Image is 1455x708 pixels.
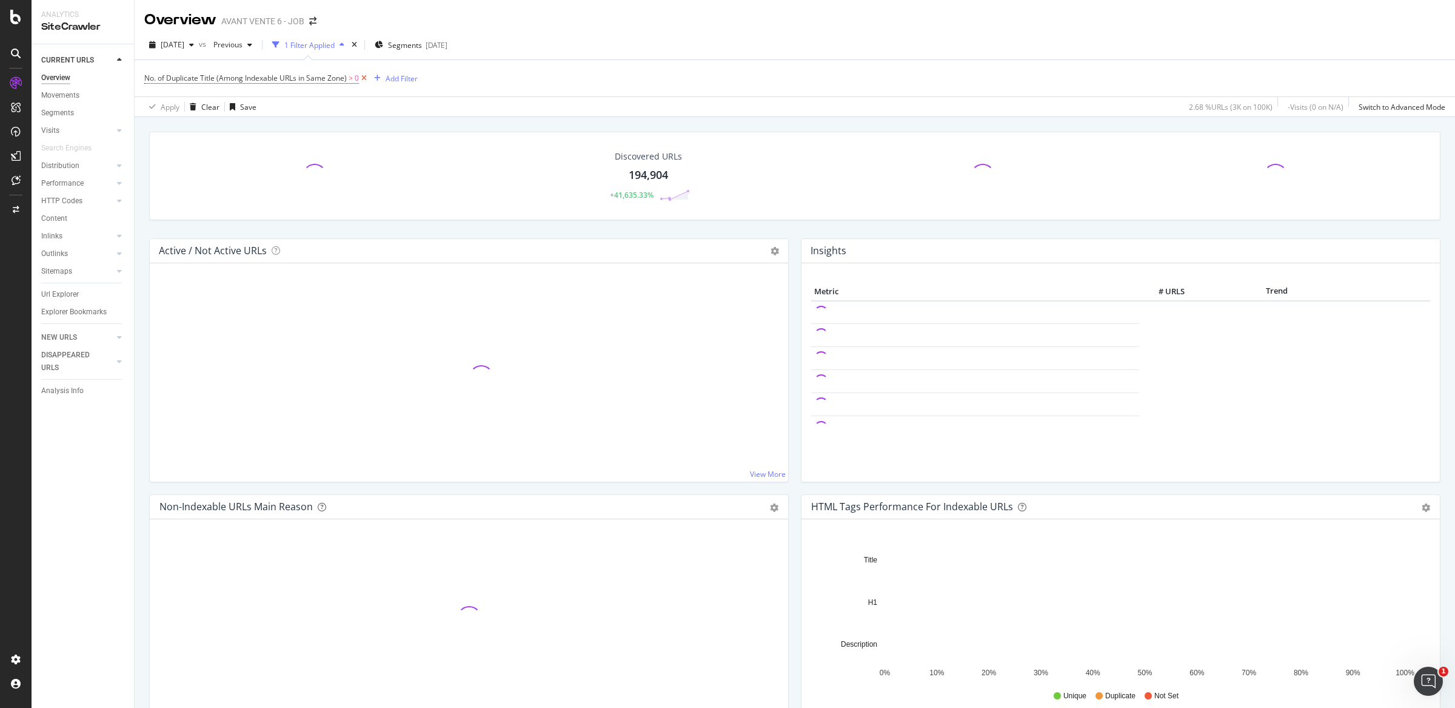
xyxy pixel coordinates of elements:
[349,39,360,51] div: times
[41,248,68,260] div: Outlinks
[41,72,125,84] a: Overview
[41,349,113,374] a: DISAPPEARED URLS
[41,331,77,344] div: NEW URLS
[929,669,944,677] text: 10%
[41,212,125,225] a: Content
[811,501,1013,513] div: HTML Tags Performance for Indexable URLs
[199,39,209,49] span: vs
[811,539,1424,679] svg: A chart.
[615,150,682,163] div: Discovered URLs
[770,504,778,512] div: gear
[370,35,452,55] button: Segments[DATE]
[880,669,891,677] text: 0%
[41,89,125,102] a: Movements
[1086,669,1100,677] text: 40%
[41,265,72,278] div: Sitemaps
[225,97,256,116] button: Save
[1154,691,1179,701] span: Not Set
[1422,504,1430,512] div: gear
[144,73,347,83] span: No. of Duplicate Title (Among Indexable URLs in Same Zone)
[771,247,779,255] i: Options
[1034,669,1048,677] text: 30%
[1354,97,1445,116] button: Switch to Advanced Mode
[41,54,113,67] a: CURRENT URLS
[1105,691,1136,701] span: Duplicate
[629,167,668,183] div: 194,904
[240,102,256,112] div: Save
[267,35,349,55] button: 1 Filter Applied
[41,265,113,278] a: Sitemaps
[41,177,113,190] a: Performance
[1063,691,1086,701] span: Unique
[41,212,67,225] div: Content
[41,107,74,120] div: Segments
[864,556,878,564] text: Title
[41,385,125,397] a: Analysis Info
[1188,283,1366,301] th: Trend
[750,469,786,479] a: View More
[41,160,113,172] a: Distribution
[41,124,59,137] div: Visits
[41,10,124,20] div: Analytics
[209,39,242,50] span: Previous
[309,17,316,25] div: arrow-right-arrow-left
[1359,102,1445,112] div: Switch to Advanced Mode
[811,243,846,259] h4: Insights
[1346,669,1360,677] text: 90%
[144,97,179,116] button: Apply
[349,73,353,83] span: >
[1137,669,1152,677] text: 50%
[41,331,113,344] a: NEW URLS
[1294,669,1308,677] text: 80%
[161,39,184,50] span: 2025 Sep. 8th
[41,107,125,120] a: Segments
[221,15,304,27] div: AVANT VENTE 6 - JOB
[41,288,125,301] a: Url Explorer
[1288,102,1343,112] div: - Visits ( 0 on N/A )
[388,40,422,50] span: Segments
[159,501,313,513] div: Non-Indexable URLs Main Reason
[41,54,94,67] div: CURRENT URLS
[1189,669,1204,677] text: 60%
[426,40,447,50] div: [DATE]
[386,73,418,84] div: Add Filter
[41,142,104,155] a: Search Engines
[201,102,219,112] div: Clear
[811,283,1139,301] th: Metric
[41,306,107,319] div: Explorer Bookmarks
[41,89,79,102] div: Movements
[185,97,219,116] button: Clear
[841,640,877,649] text: Description
[868,598,878,607] text: H1
[41,142,92,155] div: Search Engines
[159,243,267,259] h4: Active / Not Active URLs
[41,124,113,137] a: Visits
[369,71,418,86] button: Add Filter
[41,349,102,374] div: DISAPPEARED URLS
[610,190,654,200] div: +41,635.33%
[1396,669,1414,677] text: 100%
[41,195,82,207] div: HTTP Codes
[1189,102,1273,112] div: 2.68 % URLs ( 3K on 100K )
[1414,667,1443,696] iframe: Intercom live chat
[1242,669,1256,677] text: 70%
[41,230,62,243] div: Inlinks
[209,35,257,55] button: Previous
[161,102,179,112] div: Apply
[41,230,113,243] a: Inlinks
[355,70,359,87] span: 0
[41,20,124,34] div: SiteCrawler
[982,669,996,677] text: 20%
[1439,667,1448,676] span: 1
[41,177,84,190] div: Performance
[41,306,125,319] a: Explorer Bookmarks
[41,72,70,84] div: Overview
[41,385,84,397] div: Analysis Info
[284,40,335,50] div: 1 Filter Applied
[41,160,79,172] div: Distribution
[1139,283,1188,301] th: # URLS
[144,10,216,30] div: Overview
[41,195,113,207] a: HTTP Codes
[41,288,79,301] div: Url Explorer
